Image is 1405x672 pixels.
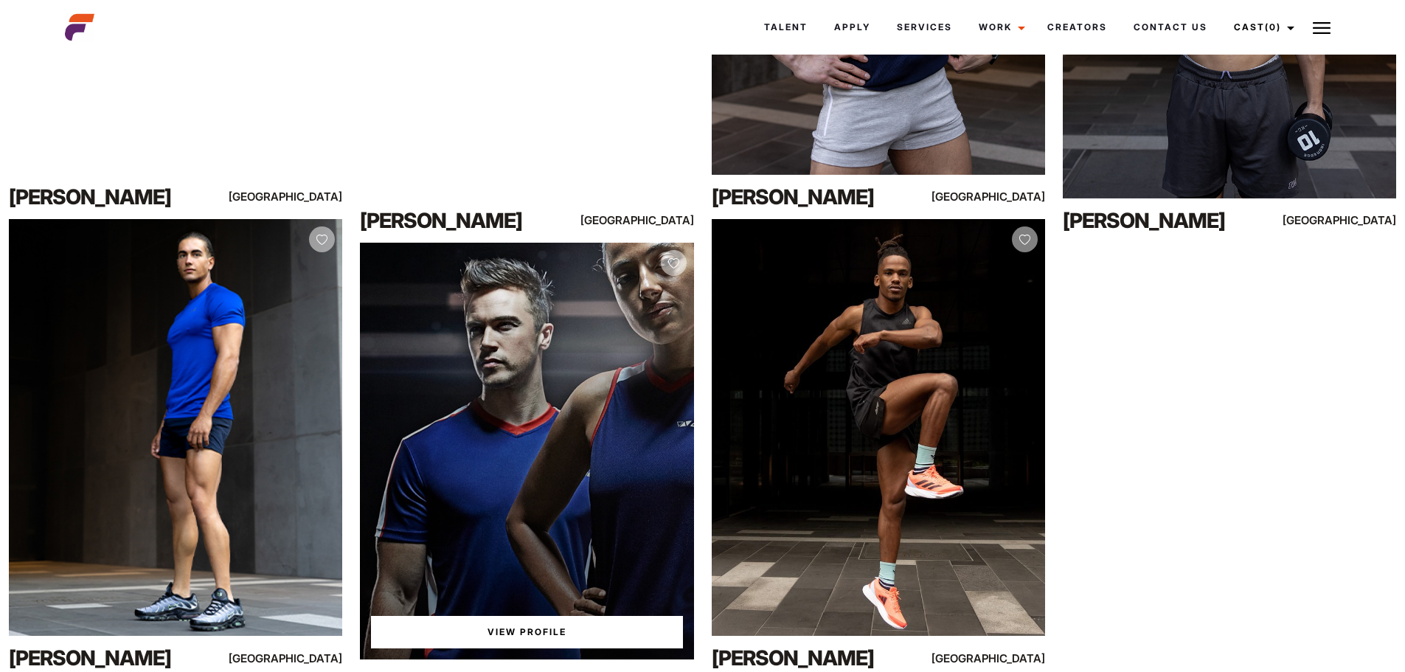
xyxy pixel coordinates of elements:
[9,182,209,212] div: [PERSON_NAME]
[712,182,912,212] div: [PERSON_NAME]
[945,649,1045,668] div: [GEOGRAPHIC_DATA]
[1034,7,1120,47] a: Creators
[1221,7,1303,47] a: Cast(0)
[65,13,94,42] img: cropped-aefm-brand-fav-22-square.png
[884,7,965,47] a: Services
[751,7,821,47] a: Talent
[594,211,694,229] div: [GEOGRAPHIC_DATA]
[1296,211,1396,229] div: [GEOGRAPHIC_DATA]
[1313,19,1331,37] img: Burger icon
[1120,7,1221,47] a: Contact Us
[371,616,682,648] a: View Neal'sProfile
[965,7,1034,47] a: Work
[243,187,343,206] div: [GEOGRAPHIC_DATA]
[243,649,343,668] div: [GEOGRAPHIC_DATA]
[821,7,884,47] a: Apply
[1063,206,1263,235] div: [PERSON_NAME]
[945,187,1045,206] div: [GEOGRAPHIC_DATA]
[360,206,560,235] div: [PERSON_NAME]
[1265,21,1281,32] span: (0)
